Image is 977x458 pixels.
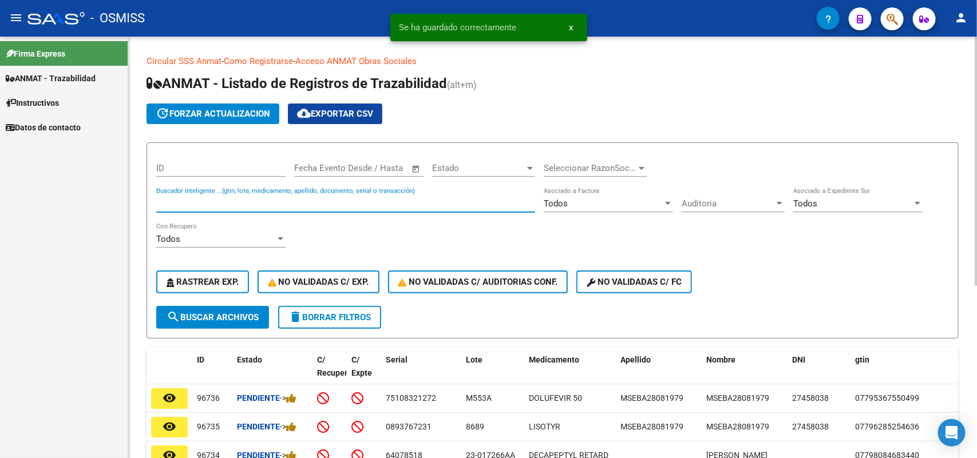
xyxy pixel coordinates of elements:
[167,312,259,322] span: Buscar Archivos
[938,419,966,447] div: Open Intercom Messenger
[569,22,573,33] span: x
[288,310,302,324] mat-icon: delete
[163,391,176,405] mat-icon: remove_red_eye
[702,348,788,398] datatable-header-cell: Nombre
[529,422,560,431] span: LISOTYR
[351,355,372,377] span: C/ Expte
[792,422,829,431] span: 27458038
[560,17,583,38] button: x
[461,348,524,398] datatable-header-cell: Lote
[855,422,919,431] span: 07796285254636
[792,393,829,403] span: 27458038
[156,234,180,244] span: Todos
[6,121,81,134] span: Datos de contacto
[9,11,23,25] mat-icon: menu
[447,79,477,90] span: (alt+m)
[258,270,379,293] button: No Validadas c/ Exp.
[788,348,851,398] datatable-header-cell: DNI
[147,75,447,91] span: ANMAT - Listado de Registros de Trazabilidad
[386,355,408,364] span: Serial
[192,348,232,398] datatable-header-cell: ID
[163,420,176,433] mat-icon: remove_red_eye
[156,306,269,329] button: Buscar Archivos
[278,306,381,329] button: Borrar Filtros
[386,393,436,403] span: 75108321272
[706,422,769,431] span: MSEBA28081979
[544,198,568,209] span: Todos
[466,393,492,403] span: M553A
[288,103,382,124] button: Exportar CSV
[792,355,805,364] span: DNI
[147,103,279,124] button: forzar actualizacion
[295,56,417,66] a: Acceso ANMAT Obras Sociales
[417,56,524,66] a: Documentacion trazabilidad
[342,163,397,173] input: End date
[197,393,220,403] span: 96736
[280,393,296,403] span: ->
[294,163,331,173] input: Start date
[576,270,692,293] button: No validadas c/ FC
[237,355,262,364] span: Estado
[432,163,525,173] span: Estado
[587,277,682,287] span: No validadas c/ FC
[90,6,145,31] span: - OSMISS
[855,355,869,364] span: gtin
[793,198,817,209] span: Todos
[616,348,702,398] datatable-header-cell: Apellido
[167,310,180,324] mat-icon: search
[147,56,221,66] a: Circular SSS Anmat
[6,47,65,60] span: Firma Express
[197,355,204,364] span: ID
[224,56,293,66] a: Como Registrarse
[381,348,461,398] datatable-header-cell: Serial
[524,348,616,398] datatable-header-cell: Medicamento
[288,312,371,322] span: Borrar Filtros
[954,11,968,25] mat-icon: person
[706,355,735,364] span: Nombre
[347,348,381,398] datatable-header-cell: C/ Expte
[529,355,579,364] span: Medicamento
[620,355,651,364] span: Apellido
[410,162,423,176] button: Open calendar
[6,72,96,85] span: ANMAT - Trazabilidad
[268,277,369,287] span: No Validadas c/ Exp.
[399,22,517,33] span: Se ha guardado correctamente
[280,422,296,431] span: ->
[156,109,270,119] span: forzar actualizacion
[237,422,280,431] strong: Pendiente
[620,393,683,403] span: MSEBA28081979
[544,163,636,173] span: Seleccionar RazonSocial
[466,422,484,431] span: 8689
[386,422,432,431] span: 0893767231
[317,355,352,377] span: C/ Recupero
[388,270,568,293] button: No Validadas c/ Auditorias Conf.
[620,422,683,431] span: MSEBA28081979
[147,55,959,67] p: - -
[6,97,59,109] span: Instructivos
[851,348,954,398] datatable-header-cell: gtin
[237,393,280,403] strong: Pendiente
[167,277,239,287] span: Rastrear Exp.
[156,106,169,120] mat-icon: update
[855,393,919,403] span: 07795367550499
[466,355,482,364] span: Lote
[297,106,311,120] mat-icon: cloud_download
[232,348,313,398] datatable-header-cell: Estado
[156,270,249,293] button: Rastrear Exp.
[297,109,373,119] span: Exportar CSV
[197,422,220,431] span: 96735
[682,198,774,209] span: Auditoria
[313,348,347,398] datatable-header-cell: C/ Recupero
[529,393,582,403] span: DOLUFEVIR 50
[398,277,558,287] span: No Validadas c/ Auditorias Conf.
[706,393,769,403] span: MSEBA28081979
